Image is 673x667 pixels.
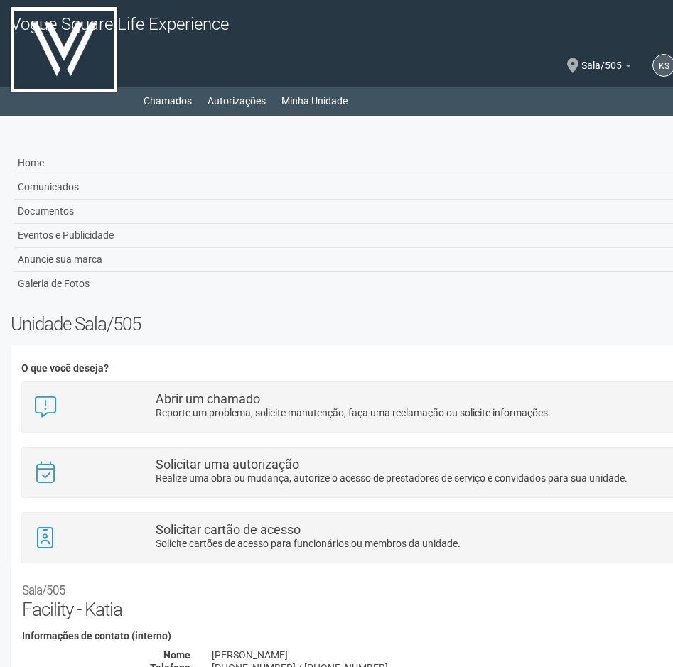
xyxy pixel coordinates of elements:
span: Sala/505 [581,46,622,71]
img: logo.jpg [11,7,117,92]
strong: Nome [163,649,190,661]
a: Minha Unidade [281,91,348,111]
a: Autorizações [208,91,266,111]
a: Chamados [144,91,192,111]
strong: Solicitar uma autorização [156,457,299,472]
strong: Solicitar cartão de acesso [156,522,301,537]
span: Vogue Square Life Experience [11,14,229,34]
strong: Abrir um chamado [156,391,260,406]
small: Sala/505 [22,583,65,597]
a: Sala/505 [581,62,631,73]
